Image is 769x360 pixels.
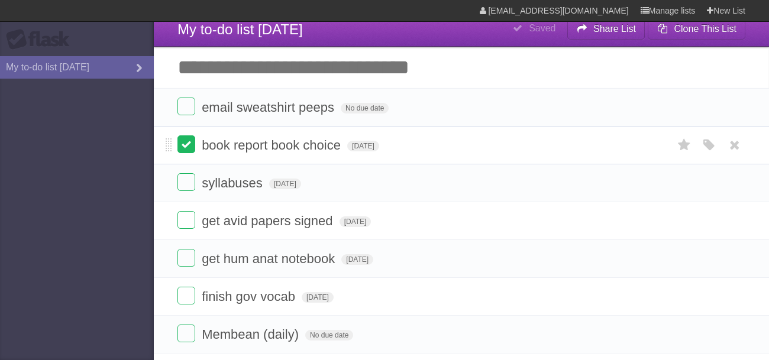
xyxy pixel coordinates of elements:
[340,216,371,227] span: [DATE]
[177,173,195,191] label: Done
[177,287,195,304] label: Done
[529,23,555,33] b: Saved
[202,138,344,153] span: book report book choice
[341,254,373,265] span: [DATE]
[177,21,303,37] span: My to-do list [DATE]
[202,213,335,228] span: get avid papers signed
[202,327,302,342] span: Membean (daily)
[593,24,636,34] b: Share List
[341,103,389,113] span: No due date
[567,18,645,40] button: Share List
[202,100,337,115] span: email sweatshirt peeps
[202,176,266,190] span: syllabuses
[177,211,195,229] label: Done
[177,98,195,115] label: Done
[347,141,379,151] span: [DATE]
[305,330,353,340] span: No due date
[177,135,195,153] label: Done
[674,24,736,34] b: Clone This List
[177,325,195,342] label: Done
[202,289,298,304] span: finish gov vocab
[673,135,696,155] label: Star task
[202,251,338,266] span: get hum anat notebook
[177,249,195,267] label: Done
[269,179,301,189] span: [DATE]
[6,29,77,50] div: Flask
[648,18,745,40] button: Clone This List
[302,292,334,303] span: [DATE]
